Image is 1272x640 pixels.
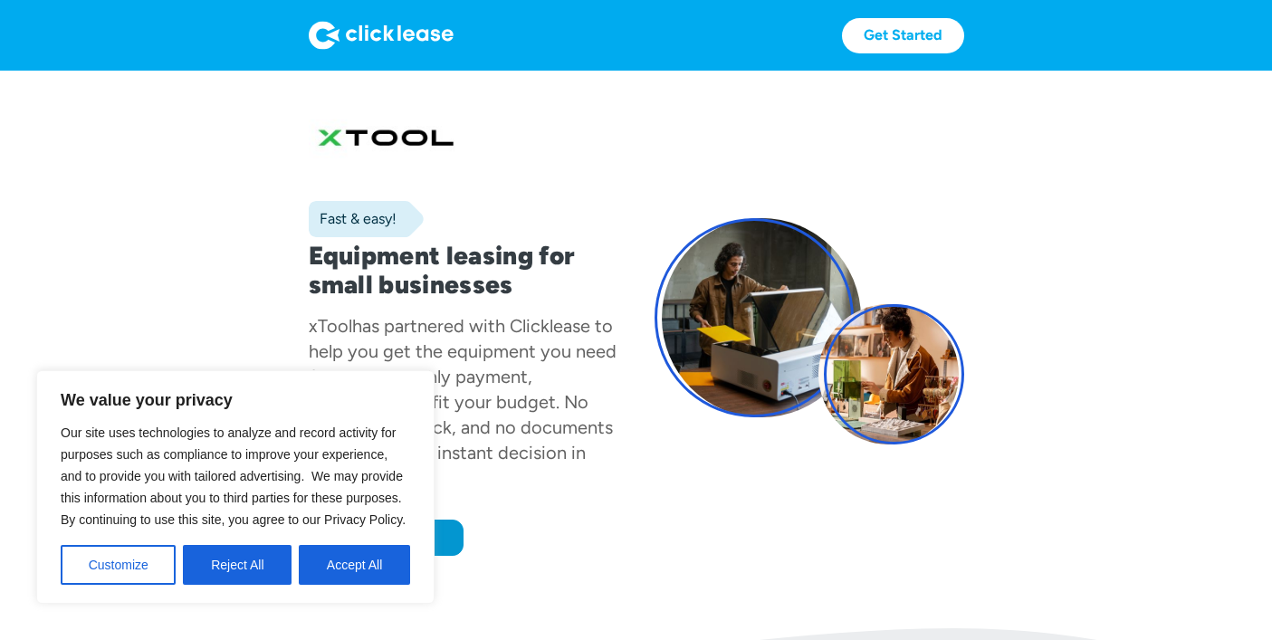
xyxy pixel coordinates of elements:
[36,370,435,604] div: We value your privacy
[842,18,964,53] a: Get Started
[309,315,352,337] div: xTool
[309,315,617,489] div: has partnered with Clicklease to help you get the equipment you need for a low monthly payment, c...
[61,545,176,585] button: Customize
[61,425,406,527] span: Our site uses technologies to analyze and record activity for purposes such as compliance to impr...
[61,389,410,411] p: We value your privacy
[309,241,618,299] h1: Equipment leasing for small businesses
[309,210,397,228] div: Fast & easy!
[309,21,454,50] img: Logo
[299,545,410,585] button: Accept All
[183,545,292,585] button: Reject All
